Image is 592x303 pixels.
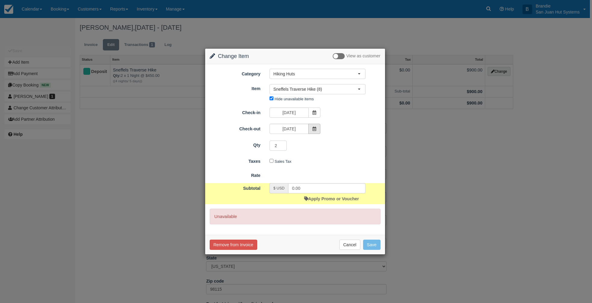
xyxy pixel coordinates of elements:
span: Hiking Huts [273,71,358,77]
label: Taxes [205,156,265,165]
input: Qty [270,141,287,151]
button: Hiking Huts [270,69,365,79]
button: Save [363,240,381,250]
span: Change Item [218,53,249,59]
label: Item [205,83,265,92]
label: Subtotal [205,183,265,192]
label: Check-out [205,124,265,132]
small: $ USD [273,186,285,190]
label: Check-in [205,108,265,116]
label: Hide unavailable items [275,97,314,101]
label: Rate [205,170,265,179]
button: Cancel [339,240,360,250]
span: Sneffels Traverse Hike (8) [273,86,358,92]
label: Sales Tax [275,159,291,164]
label: Qty [205,140,265,148]
button: Remove from Invoice [210,240,257,250]
p: Unavailable [210,209,381,225]
span: View as customer [346,54,380,59]
button: Sneffels Traverse Hike (8) [270,84,365,94]
label: Category [205,69,265,77]
a: Apply Promo or Voucher [304,196,359,201]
